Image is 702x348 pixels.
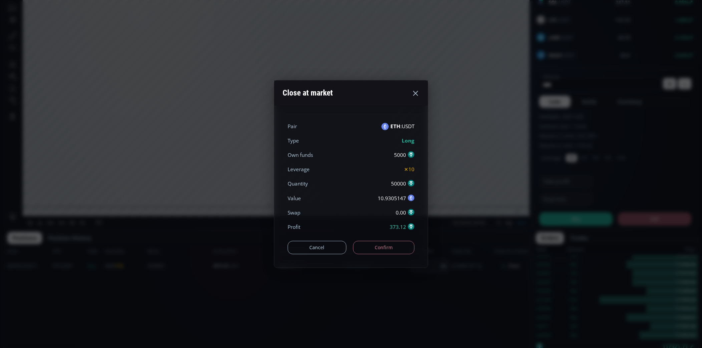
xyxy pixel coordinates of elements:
span: :USDT [390,123,414,130]
div: Leverage [288,166,310,173]
div: auto [513,292,522,298]
div: Volume [22,24,36,29]
div: Close at market [283,85,333,102]
div: −32.79 (−0.03%) [179,16,212,21]
div: 0.01 [39,24,47,29]
div: 1m [54,292,61,298]
div: 373.12 [390,223,414,231]
div: Toggle Auto Scale [510,289,524,301]
div: 1y [34,292,39,298]
div: BTC [22,15,32,21]
div: 117354.50 [105,16,126,21]
div: Indicators [125,4,145,9]
div: Own funds [288,151,313,159]
div: Value [288,194,301,202]
div: 1 [32,15,39,21]
div: Profit [288,223,300,231]
div: L [128,16,130,21]
div: 117354.49 [79,16,100,21]
button: Cancel [288,241,346,254]
div: Compare [90,4,110,9]
div: 0.00 [396,209,414,216]
div: C [153,16,156,21]
div: 10.9305147 [378,194,414,202]
div: Go to [89,289,100,301]
div: 3m [43,292,50,298]
b: ETH [390,123,400,130]
div: Hide Drawings Toolbar [15,273,18,282]
div: 117321.71 [131,16,151,21]
button: Confirm [353,241,415,254]
div: ✕10 [404,166,414,173]
div: 50000 [391,180,414,188]
div: 117321.71 [156,16,177,21]
div:  [6,89,11,95]
div: Market open [64,15,70,21]
div: 5d [66,292,71,298]
div: Type [288,137,299,145]
div: 5000 [394,151,414,159]
div: Swap [288,209,300,216]
div: Pair [288,123,297,130]
div: Toggle Percentage [490,289,499,301]
b: Long [402,137,414,144]
button: 01:20:31 (UTC) [447,289,484,301]
div: log [502,292,508,298]
div: 1 m [56,4,62,9]
div: H [102,16,105,21]
div: 5y [24,292,29,298]
div: Toggle Log Scale [499,289,510,301]
div: Quantity [288,180,308,188]
div: O [76,16,79,21]
div: Bitcoin [39,15,59,21]
span: 01:20:31 (UTC) [449,292,481,298]
div: 1d [75,292,81,298]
